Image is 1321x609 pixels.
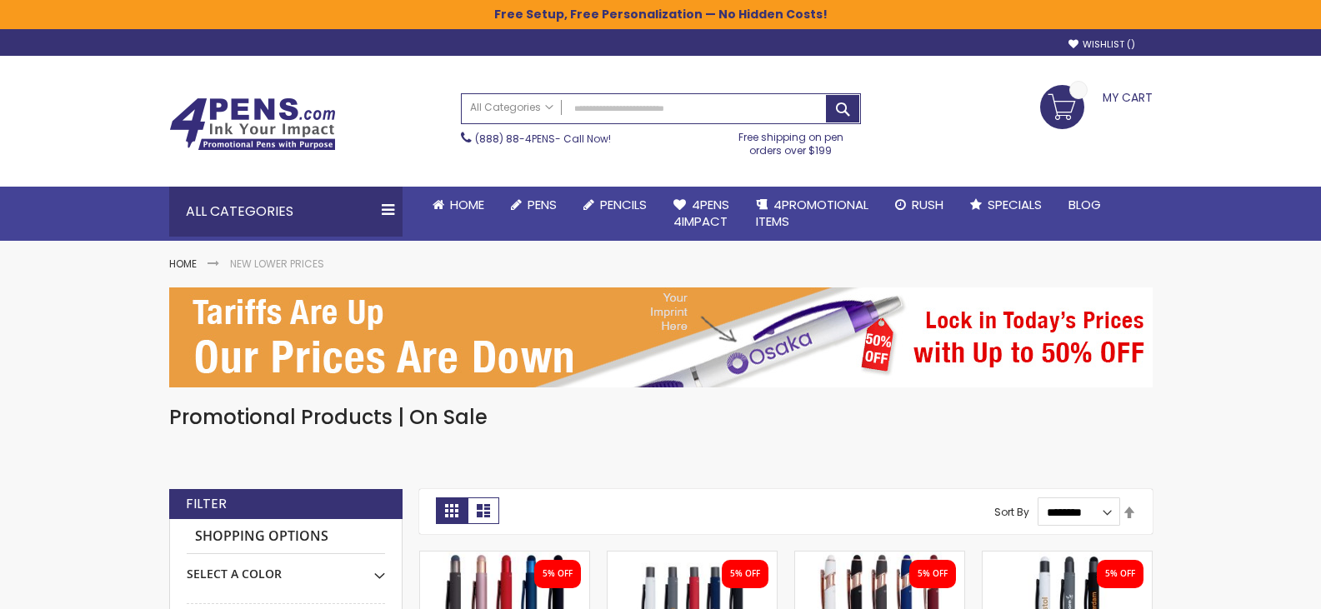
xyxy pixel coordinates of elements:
img: New Lower Prices [169,287,1153,387]
span: 4PROMOTIONAL ITEMS [756,196,868,230]
strong: Grid [436,497,468,524]
div: 5% OFF [918,568,948,580]
a: Wishlist [1068,38,1135,51]
span: All Categories [470,101,553,114]
div: 5% OFF [543,568,573,580]
span: Blog [1068,196,1101,213]
a: All Categories [462,94,562,122]
a: (888) 88-4PENS [475,132,555,146]
div: 5% OFF [730,568,760,580]
span: Pencils [600,196,647,213]
strong: Shopping Options [187,519,385,555]
a: Home [419,187,498,223]
a: 4PROMOTIONALITEMS [743,187,882,241]
a: Specials [957,187,1055,223]
a: Custom Lexi Rose Gold Stylus Soft Touch Recycled Aluminum Pen [795,551,964,565]
span: Pens [528,196,557,213]
div: 5% OFF [1105,568,1135,580]
span: Home [450,196,484,213]
a: Home [169,257,197,271]
label: Sort By [994,505,1029,519]
div: Free shipping on pen orders over $199 [721,124,861,157]
a: 4Pens4impact [660,187,743,241]
img: 4Pens Custom Pens and Promotional Products [169,97,336,151]
span: - Call Now! [475,132,611,146]
a: Custom Recycled Fleetwood Stylus Satin Soft Touch Gel Click Pen [983,551,1152,565]
h1: Promotional Products | On Sale [169,404,1153,431]
div: Select A Color [187,554,385,582]
div: All Categories [169,187,403,237]
span: 4Pens 4impact [673,196,729,230]
span: Rush [912,196,943,213]
strong: Filter [186,495,227,513]
strong: New Lower Prices [230,257,324,271]
a: Pencils [570,187,660,223]
span: Specials [988,196,1042,213]
a: Blog [1055,187,1114,223]
a: Pens [498,187,570,223]
a: Personalized Recycled Fleetwood Satin Soft Touch Gel Click Pen [608,551,777,565]
a: Rush [882,187,957,223]
a: Custom Recycled Fleetwood MonoChrome Stylus Satin Soft Touch Gel Pen [420,551,589,565]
